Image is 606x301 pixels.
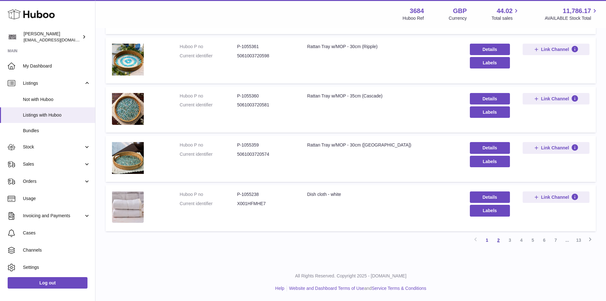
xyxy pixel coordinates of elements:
[470,44,510,55] a: Details
[24,31,81,43] div: [PERSON_NAME]
[180,151,237,157] dt: Current identifier
[23,63,90,69] span: My Dashboard
[307,44,457,50] div: Rattan Tray w/MOP - 30cm (Ripple)
[180,93,237,99] dt: Huboo P no
[289,286,364,291] a: Website and Dashboard Terms of Use
[372,286,426,291] a: Service Terms & Conditions
[180,191,237,197] dt: Huboo P no
[470,156,510,167] button: Labels
[237,142,294,148] dd: P-1055359
[237,93,294,99] dd: P-1055360
[180,201,237,207] dt: Current identifier
[561,234,573,246] span: ...
[287,285,426,291] li: and
[497,7,512,15] span: 44.02
[470,57,510,68] button: Labels
[307,142,457,148] div: Rattan Tray w/MOP - 30cm ([GEOGRAPHIC_DATA])
[112,44,144,75] img: Rattan Tray w/MOP - 30cm (Ripple)
[8,32,17,42] img: internalAdmin-3684@internal.huboo.com
[180,102,237,108] dt: Current identifier
[491,7,520,21] a: 44.02 Total sales
[180,44,237,50] dt: Huboo P no
[237,102,294,108] dd: 5061003720581
[112,142,144,174] img: Rattan Tray w/MOP - 30cm (Cascade)
[23,196,90,202] span: Usage
[410,7,424,15] strong: 3684
[527,234,539,246] a: 5
[307,93,457,99] div: Rattan Tray w/MOP - 35cm (Cascade)
[23,97,90,103] span: Not with Huboo
[112,191,144,223] img: Dish cloth - white
[523,93,589,104] button: Link Channel
[453,7,467,15] strong: GBP
[449,15,467,21] div: Currency
[545,7,598,21] a: 11,786.17 AVAILABLE Stock Total
[237,151,294,157] dd: 5061003720574
[237,191,294,197] dd: P-1055238
[237,44,294,50] dd: P-1055361
[307,191,457,197] div: Dish cloth - white
[470,191,510,203] a: Details
[180,142,237,148] dt: Huboo P no
[23,230,90,236] span: Cases
[8,277,87,289] a: Log out
[481,234,493,246] a: 1
[470,93,510,104] a: Details
[493,234,504,246] a: 2
[504,234,516,246] a: 3
[545,15,598,21] span: AVAILABLE Stock Total
[539,234,550,246] a: 6
[101,273,601,279] p: All Rights Reserved. Copyright 2025 - [DOMAIN_NAME]
[23,178,84,184] span: Orders
[23,144,84,150] span: Stock
[23,112,90,118] span: Listings with Huboo
[23,264,90,270] span: Settings
[470,142,510,154] a: Details
[23,161,84,167] span: Sales
[470,106,510,118] button: Labels
[112,93,144,125] img: Rattan Tray w/MOP - 35cm (Cascade)
[24,37,94,42] span: [EMAIL_ADDRESS][DOMAIN_NAME]
[563,7,591,15] span: 11,786.17
[23,128,90,134] span: Bundles
[470,205,510,216] button: Labels
[237,53,294,59] dd: 5061003720598
[516,234,527,246] a: 4
[237,201,294,207] dd: X001HFMHE7
[23,247,90,253] span: Channels
[23,80,84,86] span: Listings
[523,191,589,203] button: Link Channel
[275,286,284,291] a: Help
[180,53,237,59] dt: Current identifier
[541,96,569,102] span: Link Channel
[403,15,424,21] div: Huboo Ref
[523,142,589,154] button: Link Channel
[523,44,589,55] button: Link Channel
[491,15,520,21] span: Total sales
[541,47,569,52] span: Link Channel
[573,234,584,246] a: 13
[550,234,561,246] a: 7
[541,145,569,151] span: Link Channel
[23,213,84,219] span: Invoicing and Payments
[541,194,569,200] span: Link Channel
